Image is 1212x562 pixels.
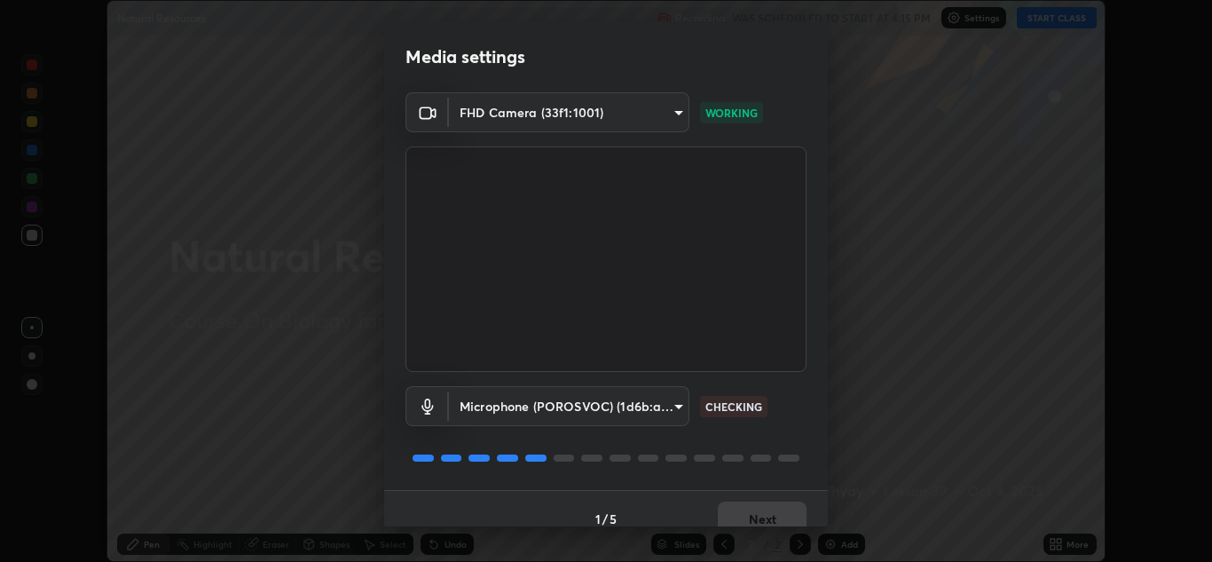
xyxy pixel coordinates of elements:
[610,510,617,528] h4: 5
[705,399,762,415] p: CHECKING
[449,386,689,426] div: FHD Camera (33f1:1001)
[449,92,689,132] div: FHD Camera (33f1:1001)
[705,105,758,121] p: WORKING
[602,510,608,528] h4: /
[595,510,601,528] h4: 1
[405,45,525,68] h2: Media settings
